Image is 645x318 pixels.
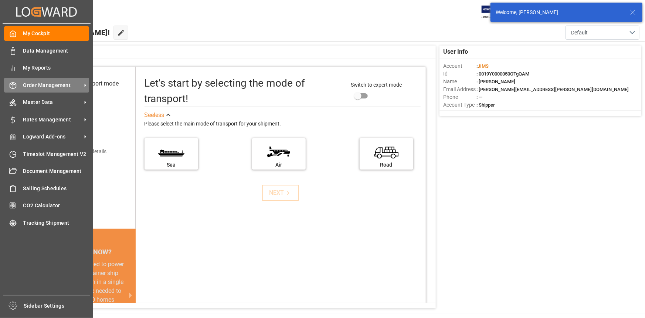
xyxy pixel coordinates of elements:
[443,93,476,101] span: Phone
[4,26,89,41] a: My Cockpit
[23,150,89,158] span: Timeslot Management V2
[4,147,89,161] a: Timeslot Management V2
[4,43,89,58] a: Data Management
[23,81,82,89] span: Order Management
[476,71,529,77] span: : 0019Y0000050OTgQAM
[4,164,89,178] a: Document Management
[351,82,402,88] span: Switch to expert mode
[476,79,515,84] span: : [PERSON_NAME]
[4,215,89,230] a: Tracking Shipment
[262,185,299,201] button: NEXT
[60,148,106,155] div: Add shipping details
[23,185,89,193] span: Sailing Schedules
[566,26,639,40] button: open menu
[476,94,482,100] span: : —
[23,133,82,141] span: Logward Add-ons
[23,202,89,210] span: CO2 Calculator
[363,161,410,169] div: Road
[443,47,468,56] span: User Info
[443,78,476,86] span: Name
[23,98,82,106] span: Master Data
[496,9,623,16] div: Welcome, [PERSON_NAME]
[23,167,89,175] span: Document Management
[571,29,588,37] span: Default
[476,63,489,69] span: :
[23,30,89,37] span: My Cockpit
[476,87,629,92] span: : [PERSON_NAME][EMAIL_ADDRESS][PERSON_NAME][DOMAIN_NAME]
[23,47,89,55] span: Data Management
[4,181,89,195] a: Sailing Schedules
[256,161,302,169] div: Air
[478,63,489,69] span: JIMS
[23,116,82,124] span: Rates Management
[23,219,89,227] span: Tracking Shipment
[269,188,292,197] div: NEXT
[148,161,194,169] div: Sea
[145,120,421,128] div: Please select the main mode of transport for your shipment.
[443,62,476,70] span: Account
[443,70,476,78] span: Id
[482,6,507,19] img: Exertis%20JAM%20-%20Email%20Logo.jpg_1722504956.jpg
[4,61,89,75] a: My Reports
[4,198,89,213] a: CO2 Calculator
[443,101,476,109] span: Account Type
[145,111,164,120] div: See less
[145,76,344,107] div: Let's start by selecting the mode of transport!
[24,302,90,310] span: Sidebar Settings
[443,86,476,93] span: Email Address
[23,64,89,72] span: My Reports
[476,102,495,108] span: : Shipper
